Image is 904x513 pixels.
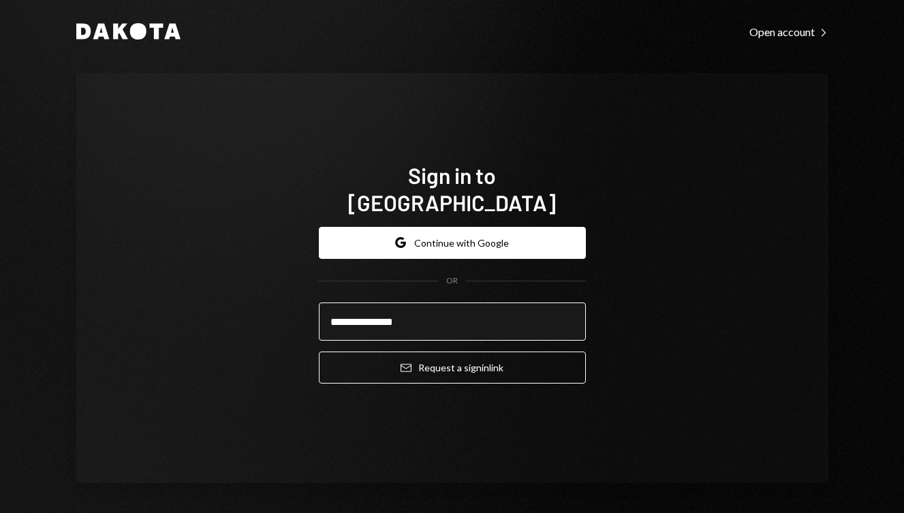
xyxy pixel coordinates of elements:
[319,352,586,384] button: Request a signinlink
[749,24,828,39] a: Open account
[446,275,458,287] div: OR
[319,161,586,216] h1: Sign in to [GEOGRAPHIC_DATA]
[319,227,586,259] button: Continue with Google
[749,25,828,39] div: Open account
